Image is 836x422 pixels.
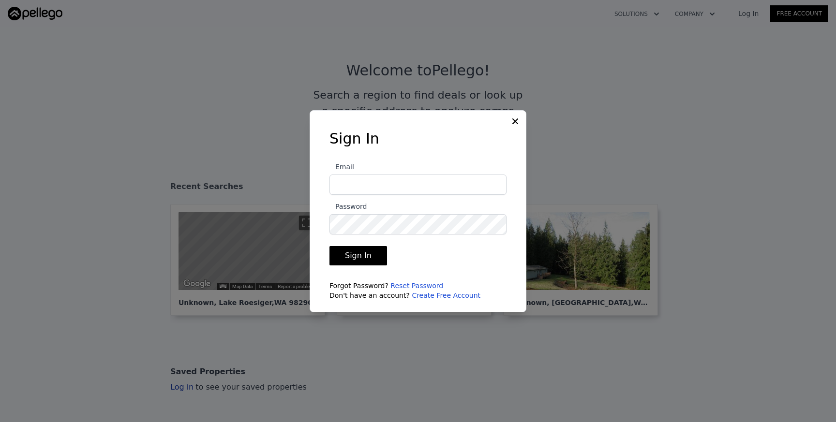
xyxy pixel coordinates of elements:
[412,291,480,299] a: Create Free Account
[329,130,507,147] h3: Sign In
[329,281,507,300] div: Forgot Password? Don't have an account?
[329,214,507,234] input: Password
[390,282,443,290] a: Reset Password
[329,163,354,171] span: Email
[329,203,367,210] span: Password
[329,175,507,195] input: Email
[329,246,387,265] button: Sign In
